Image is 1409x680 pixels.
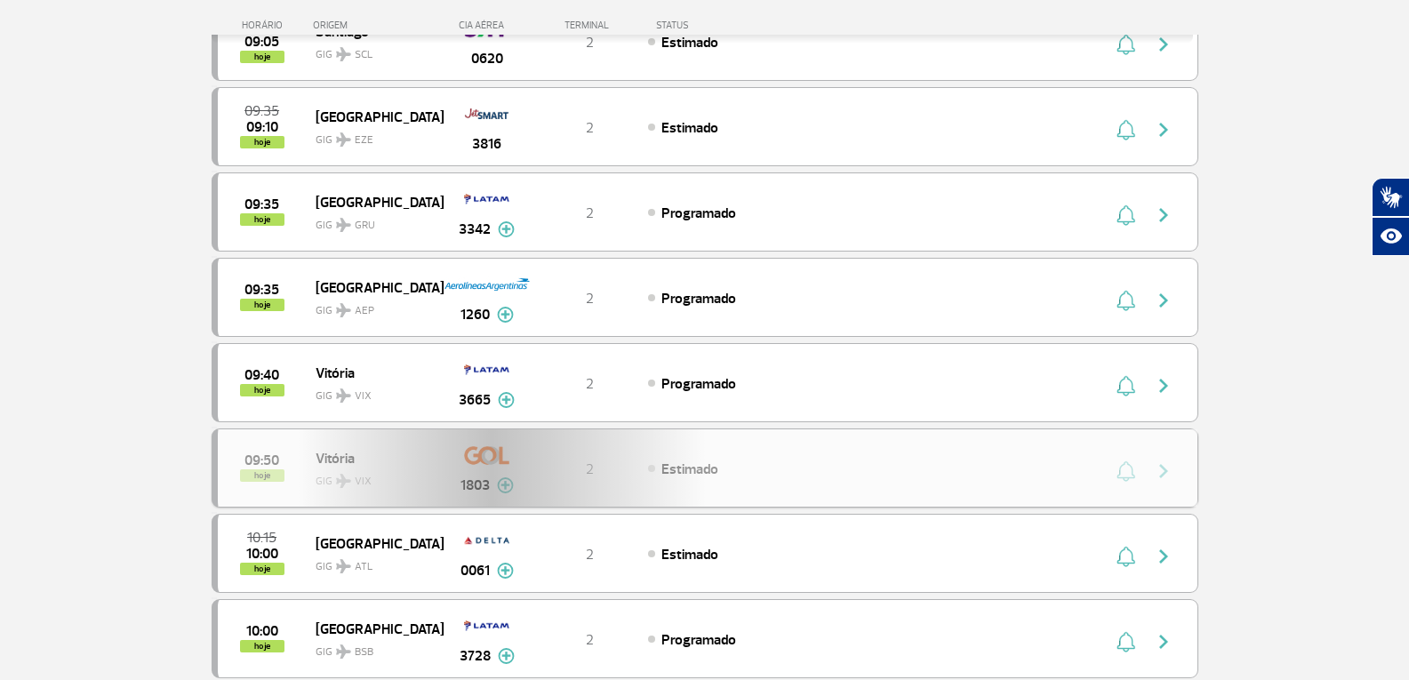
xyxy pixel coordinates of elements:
img: destiny_airplane.svg [336,388,351,403]
img: sino-painel-voo.svg [1117,119,1135,140]
span: VIX [355,388,372,404]
span: GIG [316,123,429,148]
button: Abrir tradutor de língua de sinais. [1372,178,1409,217]
span: Programado [661,375,736,393]
img: seta-direita-painel-voo.svg [1153,204,1174,226]
span: hoje [240,136,284,148]
span: Programado [661,290,736,308]
div: ORIGEM [313,20,443,31]
img: destiny_airplane.svg [336,559,351,573]
span: hoje [240,640,284,652]
img: sino-painel-voo.svg [1117,631,1135,652]
span: 2 [586,631,594,649]
span: 3665 [459,389,491,411]
img: sino-painel-voo.svg [1117,546,1135,567]
img: mais-info-painel-voo.svg [497,307,514,323]
span: hoje [240,563,284,575]
span: ATL [355,559,372,575]
div: Plugin de acessibilidade da Hand Talk. [1372,178,1409,256]
span: GIG [316,379,429,404]
span: 2025-09-29 09:35:00 [244,198,279,211]
span: [GEOGRAPHIC_DATA] [316,190,429,213]
span: 2 [586,375,594,393]
img: seta-direita-painel-voo.svg [1153,34,1174,55]
img: seta-direita-painel-voo.svg [1153,119,1174,140]
span: Programado [661,631,736,649]
span: hoje [240,299,284,311]
img: sino-painel-voo.svg [1117,204,1135,226]
img: sino-painel-voo.svg [1117,34,1135,55]
span: Estimado [661,546,718,564]
span: [GEOGRAPHIC_DATA] [316,617,429,640]
span: GIG [316,549,429,575]
span: 2 [586,290,594,308]
span: GRU [355,218,375,234]
span: 2 [586,546,594,564]
span: GIG [316,293,429,319]
span: 2025-09-29 09:05:00 [244,36,279,48]
span: [GEOGRAPHIC_DATA] [316,532,429,555]
span: 2 [586,34,594,52]
span: 0061 [460,560,490,581]
img: mais-info-painel-voo.svg [497,563,514,579]
span: GIG [316,635,429,660]
span: 2 [586,204,594,222]
span: Programado [661,204,736,222]
img: destiny_airplane.svg [336,218,351,232]
span: 2025-09-29 10:00:00 [246,548,278,560]
span: 2025-09-29 09:10:00 [246,121,278,133]
img: mais-info-painel-voo.svg [498,221,515,237]
img: destiny_airplane.svg [336,132,351,147]
span: 2025-09-29 10:15:00 [247,532,276,544]
div: HORÁRIO [217,20,314,31]
span: Vitória [316,361,429,384]
img: seta-direita-painel-voo.svg [1153,631,1174,652]
img: destiny_airplane.svg [336,47,351,61]
span: 2025-09-29 09:35:00 [244,105,279,117]
img: mais-info-painel-voo.svg [498,392,515,408]
span: 2025-09-29 09:35:00 [244,284,279,296]
img: seta-direita-painel-voo.svg [1153,375,1174,396]
div: STATUS [647,20,792,31]
span: Estimado [661,34,718,52]
span: 3342 [459,219,491,240]
span: 2025-09-29 10:00:00 [246,625,278,637]
span: 0620 [471,48,503,69]
img: sino-painel-voo.svg [1117,290,1135,311]
span: SCL [355,47,372,63]
span: GIG [316,208,429,234]
span: 1260 [460,304,490,325]
span: AEP [355,303,374,319]
img: seta-direita-painel-voo.svg [1153,546,1174,567]
img: mais-info-painel-voo.svg [498,648,515,664]
img: destiny_airplane.svg [336,303,351,317]
div: TERMINAL [532,20,647,31]
img: sino-painel-voo.svg [1117,375,1135,396]
span: 3816 [472,133,501,155]
div: CIA AÉREA [443,20,532,31]
span: [GEOGRAPHIC_DATA] [316,105,429,128]
span: hoje [240,213,284,226]
span: 2025-09-29 09:40:00 [244,369,279,381]
img: destiny_airplane.svg [336,644,351,659]
span: [GEOGRAPHIC_DATA] [316,276,429,299]
span: GIG [316,37,429,63]
img: seta-direita-painel-voo.svg [1153,290,1174,311]
button: Abrir recursos assistivos. [1372,217,1409,256]
span: BSB [355,644,373,660]
span: hoje [240,384,284,396]
span: EZE [355,132,373,148]
span: hoje [240,51,284,63]
span: Estimado [661,119,718,137]
span: 3728 [460,645,491,667]
span: 2 [586,119,594,137]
